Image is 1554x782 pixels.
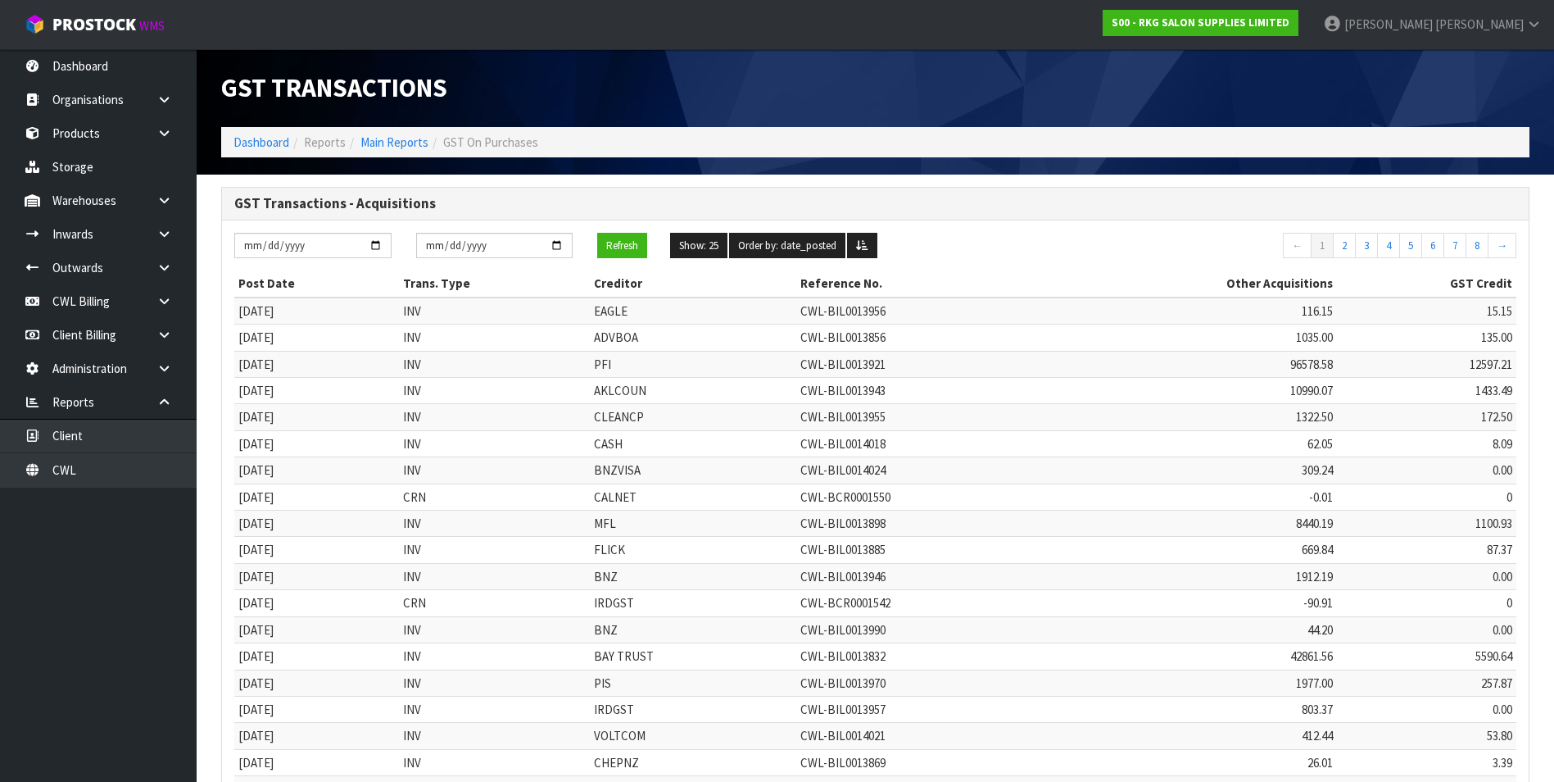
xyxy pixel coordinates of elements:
[1337,325,1516,351] td: 135.00
[1337,430,1516,457] td: 8.09
[1046,351,1338,377] td: 96578.58
[1046,457,1338,484] td: 309.24
[1311,233,1334,259] a: 1
[1337,590,1516,616] td: 0
[1046,749,1338,775] td: 26.01
[590,511,796,537] td: MFL
[360,134,428,150] a: Main Reports
[234,723,399,749] td: [DATE]
[399,298,591,325] td: INV
[796,457,1046,484] td: CWL-BIL0014024
[399,563,591,589] td: INV
[399,351,591,377] td: INV
[399,511,591,537] td: INV
[234,537,399,563] td: [DATE]
[1337,511,1516,537] td: 1100.93
[1337,670,1516,696] td: 257.87
[1466,233,1488,259] a: 8
[796,563,1046,589] td: CWL-BIL0013946
[1337,563,1516,589] td: 0.00
[1046,537,1338,563] td: 669.84
[234,696,399,722] td: [DATE]
[1355,233,1378,259] a: 3
[1337,298,1516,325] td: 15.15
[399,430,591,457] td: INV
[590,749,796,775] td: CHEPNZ
[597,233,647,259] button: Refresh
[796,670,1046,696] td: CWL-BIL0013970
[139,18,165,34] small: WMS
[796,511,1046,537] td: CWL-BIL0013898
[234,590,399,616] td: [DATE]
[399,696,591,722] td: INV
[234,404,399,430] td: [DATE]
[233,134,289,150] a: Dashboard
[1337,484,1516,510] td: 0
[399,723,591,749] td: INV
[1337,457,1516,484] td: 0.00
[1046,377,1338,403] td: 10990.07
[1046,484,1338,510] td: -0.01
[796,377,1046,403] td: CWL-BIL0013943
[234,563,399,589] td: [DATE]
[399,590,591,616] td: CRN
[1337,351,1516,377] td: 12597.21
[1046,616,1338,643] td: 44.20
[234,484,399,510] td: [DATE]
[590,643,796,670] td: BAY TRUST
[1399,233,1422,259] a: 5
[1046,298,1338,325] td: 116.15
[234,351,399,377] td: [DATE]
[399,643,591,670] td: INV
[1283,233,1312,259] a: ←
[1337,537,1516,563] td: 87.37
[1046,670,1338,696] td: 1977.00
[443,134,538,150] span: GST On Purchases
[796,351,1046,377] td: CWL-BIL0013921
[590,484,796,510] td: CALNET
[1421,233,1444,259] a: 6
[399,484,591,510] td: CRN
[234,377,399,403] td: [DATE]
[590,298,796,325] td: EAGLE
[796,723,1046,749] td: CWL-BIL0014021
[796,298,1046,325] td: CWL-BIL0013956
[399,377,591,403] td: INV
[1337,271,1516,297] th: GST Credit
[399,404,591,430] td: INV
[1337,723,1516,749] td: 53.80
[590,723,796,749] td: VOLTCOM
[796,325,1046,351] td: CWL-BIL0013856
[796,696,1046,722] td: CWL-BIL0013957
[399,325,591,351] td: INV
[1103,10,1298,36] a: S00 - RKG SALON SUPPLIES LIMITED
[234,271,399,297] th: Post Date
[234,325,399,351] td: [DATE]
[234,457,399,484] td: [DATE]
[796,430,1046,457] td: CWL-BIL0014018
[234,298,399,325] td: [DATE]
[25,14,45,34] img: cube-alt.png
[1337,616,1516,643] td: 0.00
[1377,233,1400,259] a: 4
[590,590,796,616] td: IRDGST
[590,377,796,403] td: AKLCOUN
[590,537,796,563] td: FLICK
[796,537,1046,563] td: CWL-BIL0013885
[234,430,399,457] td: [DATE]
[304,134,346,150] span: Reports
[670,233,727,259] button: Show: 25
[234,616,399,643] td: [DATE]
[399,616,591,643] td: INV
[399,749,591,775] td: INV
[1046,430,1338,457] td: 62.05
[399,271,591,297] th: Trans. Type
[52,14,136,35] span: ProStock
[399,457,591,484] td: INV
[590,351,796,377] td: PFI
[1046,696,1338,722] td: 803.37
[1112,16,1289,30] strong: S00 - RKG SALON SUPPLIES LIMITED
[1046,404,1338,430] td: 1322.50
[1344,16,1433,32] span: [PERSON_NAME]
[796,616,1046,643] td: CWL-BIL0013990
